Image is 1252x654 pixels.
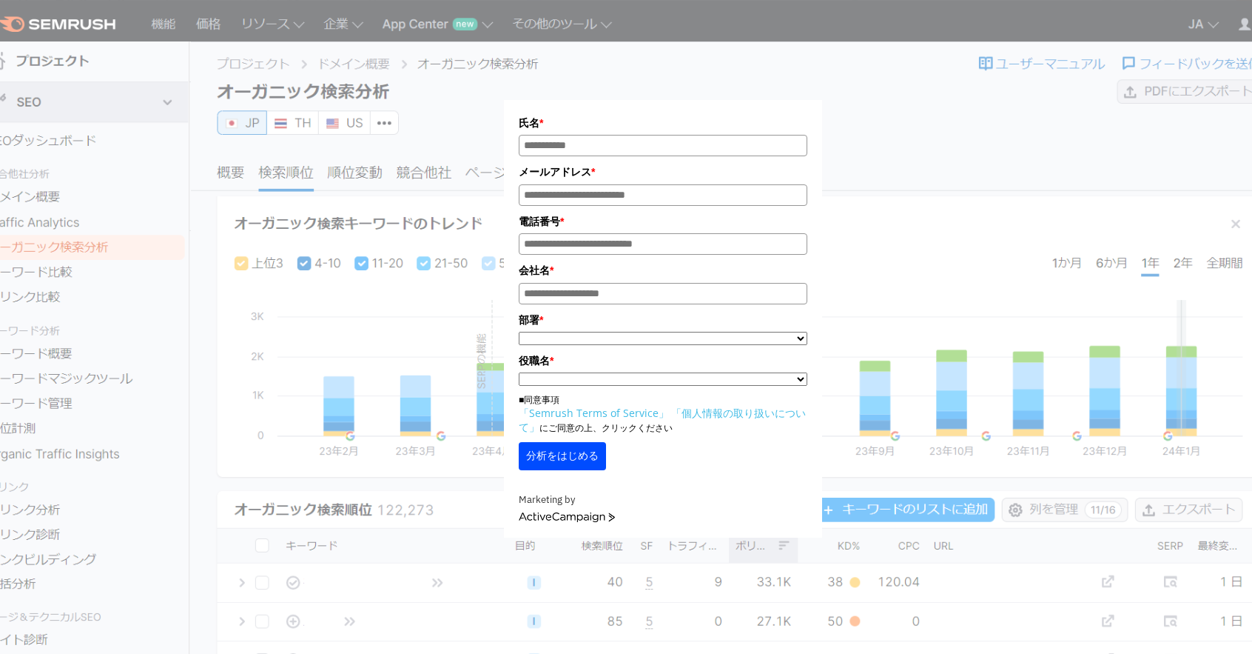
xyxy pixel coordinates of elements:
[519,353,807,369] label: 役職名
[519,406,806,434] a: 「個人情報の取り扱いについて」
[519,312,807,328] label: 部署
[519,493,807,508] div: Marketing by
[519,406,669,420] a: 「Semrush Terms of Service」
[519,164,807,180] label: メールアドレス
[519,262,807,278] label: 会社名
[519,442,606,470] button: 分析をはじめる
[519,115,807,131] label: 氏名
[519,213,807,230] label: 電話番号
[519,393,807,435] p: ■同意事項 にご同意の上、クリックください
